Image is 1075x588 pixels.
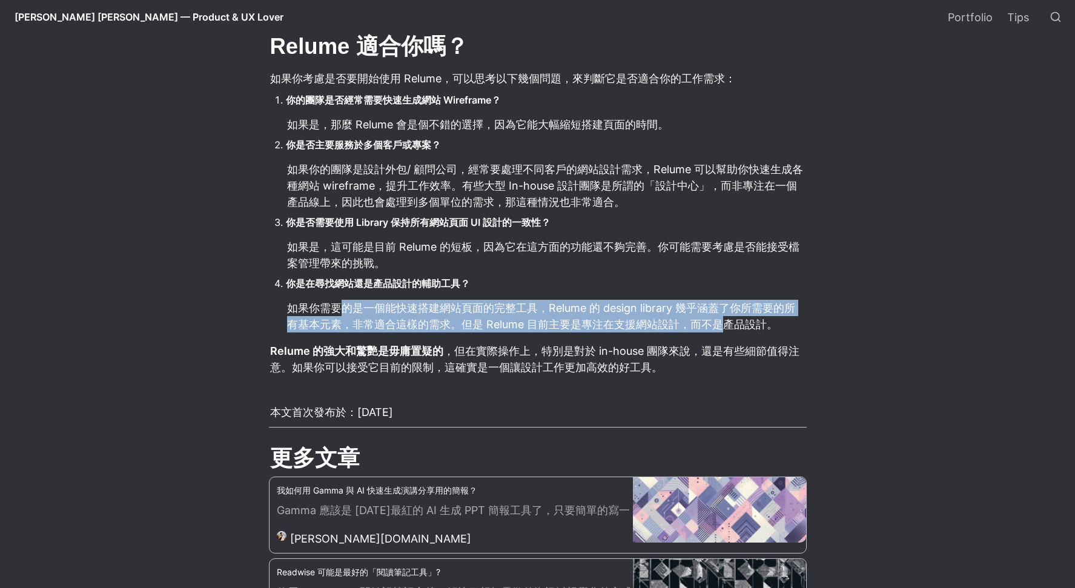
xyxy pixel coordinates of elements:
h5: 我如何用 Gamma 與 AI 快速生成演講分享用的簡報？ [277,484,633,497]
span: [PERSON_NAME] [PERSON_NAME] — Product & UX Lover [15,11,283,23]
strong: 你是否主要服務於多個客戶或專案？ [286,139,441,151]
p: 如果是，這可能是目前 Relume 的短板，因為它在這方面的功能還不夠完善。你可能需要考慮是否能接受檔案管理帶來的挑戰。 [286,237,807,273]
h2: 更多文章 [269,442,807,475]
a: 我如何用 Gamma 與 AI 快速生成演講分享用的簡報？Gamma 應該是 [DATE]最紅的 AI 生成 PPT 簡報工具了，只要簡單的寫一句 Prompt，就可以給你一份 10 頁左右的簡... [270,477,806,553]
h5: Readwise 可能是最好的「閱讀筆記工具」? [277,566,633,578]
p: 如果你的團隊是設計外包/ 顧問公司，經常要處理不同客戶的網站設計需求，Relume 可以幫助你快速生成各種網站 wireframe，提升工作效率。有些大型 In-house 設計團隊是所謂的「設... [286,159,807,212]
p: 如果你考慮是否要開始使用 Relume，可以思考以下幾個問題，來判斷它是否適合你的工作需求： [269,68,807,88]
p: Gamma 應該是 [DATE]最紅的 AI 生成 PPT 簡報工具了，只要簡單的寫一句 Prompt，就可以給你一份 10 頁左右的簡報。如果你還沒有嘗試過，非常建議親自感受用這個工具製作 P... [277,502,633,521]
p: 如果是，那麼 Relume 會是個不錯的選擇，因為它能大幅縮短搭建頁面的時間。 [286,114,807,134]
strong: 你是否需要使用 Library 保持所有網站頁面 UI 設計的一致性？ [286,216,551,228]
p: 如果你需要的是一個能快速搭建網站頁面的完整工具，Relume 的 design library 幾乎涵蓋了你所需要的所有基本元素，非常適合這樣的需求。但是 Relume 目前主要是專注在支援網站... [286,298,807,334]
img: 我如何用 Gamma 與 AI 快速生成演講分享用的簡報？ [633,477,805,543]
strong: Relume 的強大和驚艷是毋庸置疑的 [270,345,443,357]
h2: Relume 適合你嗎？ [269,30,807,63]
p: [PERSON_NAME][DOMAIN_NAME] [290,530,471,547]
p: ，但在實際操作上，特別是對於 in-house 團隊來說，還是有些細節值得注意。如果你可以接受它目前的限制，這確實是一個讓設計工作更加高效的好工具。 [269,341,807,377]
strong: 你的團隊是否經常需要快速生成網站 Wireframe？ [286,94,501,106]
p: 本文首次發布於：[DATE] [269,402,807,422]
strong: 你是在尋找網站還是產品設計的輔助工具？ [286,277,470,289]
